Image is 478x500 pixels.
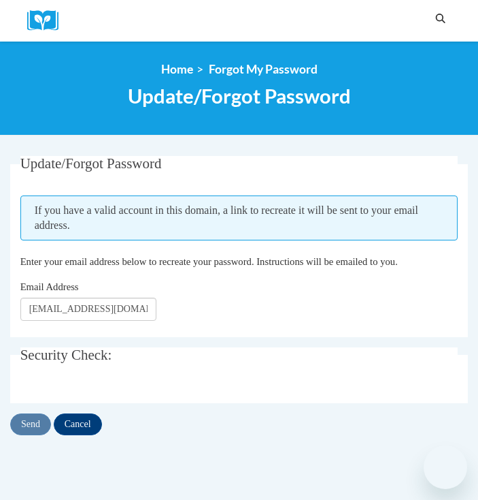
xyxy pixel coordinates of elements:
[20,155,162,172] span: Update/Forgot Password
[209,62,318,76] span: Forgot My Password
[27,10,68,31] a: Cox Campus
[20,347,112,363] span: Security Check:
[161,62,193,76] a: Home
[20,256,398,267] span: Enter your email address below to recreate your password. Instructions will be emailed to you.
[27,10,68,31] img: Logo brand
[54,413,102,435] input: Cancel
[20,298,156,321] input: Email
[424,446,467,489] iframe: Button to launch messaging window
[128,84,351,108] span: Update/Forgot Password
[20,281,79,292] span: Email Address
[20,196,458,240] span: If you have a valid account in this domain, a link to recreate it will be sent to your email addr...
[430,11,451,27] button: Search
